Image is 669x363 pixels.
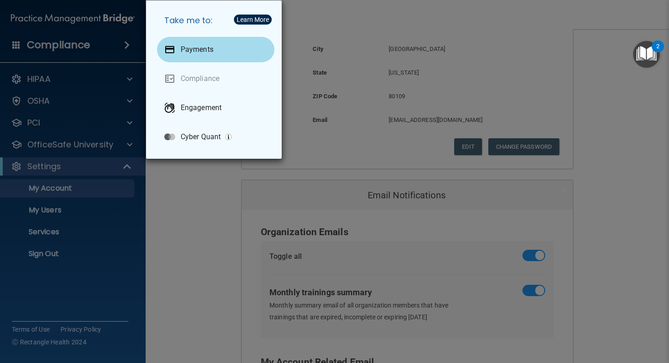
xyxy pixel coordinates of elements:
p: Cyber Quant [181,132,221,141]
a: Compliance [157,66,274,91]
div: Learn More [237,16,269,23]
iframe: Drift Widget Chat Controller [512,298,658,335]
p: Payments [181,45,213,54]
a: Engagement [157,95,274,121]
button: Open Resource Center, 2 new notifications [633,41,660,68]
h5: Take me to: [157,8,274,33]
p: Engagement [181,103,222,112]
button: Learn More [234,15,272,25]
div: 2 [656,46,659,58]
a: Payments [157,37,274,62]
a: Cyber Quant [157,124,274,150]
